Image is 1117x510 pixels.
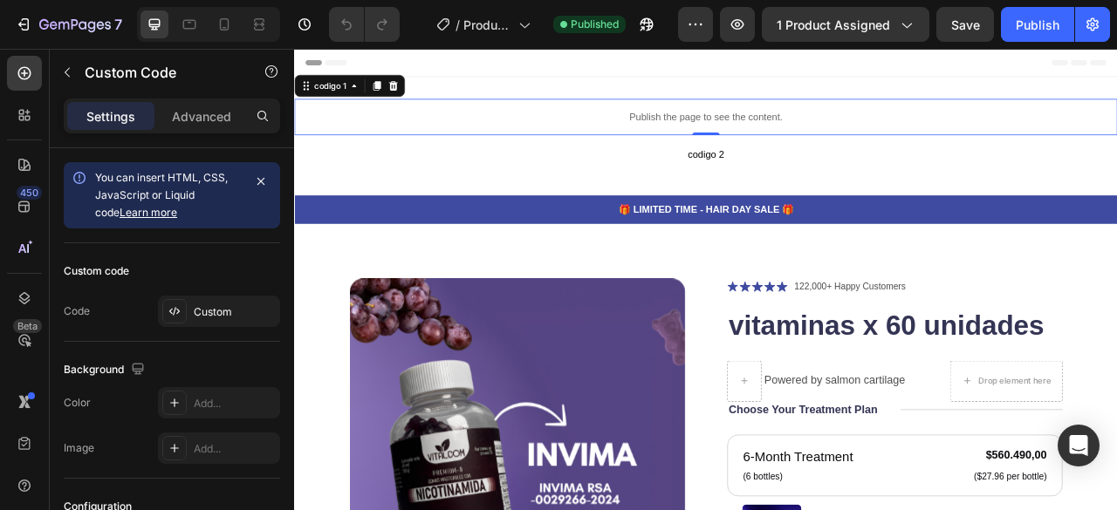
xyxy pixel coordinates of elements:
div: Undo/Redo [329,7,400,42]
p: Custom Code [85,62,233,83]
span: You can insert HTML, CSS, JavaScript or Liquid code [95,171,228,219]
div: Open Intercom Messenger [1058,425,1100,466]
span: / [456,16,460,34]
div: Background [64,358,148,382]
span: 1 product assigned [777,16,890,34]
span: Product Page - [DATE] 12:09:11 [463,16,511,34]
div: Beta [13,319,42,333]
div: Add... [194,396,276,411]
button: Save [936,7,994,42]
div: Publish [1016,16,1059,34]
div: Custom [194,304,276,320]
h1: vitaminas x 60 unidades [551,327,977,376]
div: Color [64,395,91,411]
p: 122,000+ Happy Customers [636,294,778,311]
span: Save [951,17,980,32]
p: 7 [114,14,122,35]
div: Drop element here [870,416,963,430]
button: 1 product assigned [762,7,929,42]
p: 🎁 LIMITED TIME - HAIR DAY SALE 🎁 [2,195,1045,214]
div: Code [64,303,90,319]
p: Settings [86,107,135,126]
span: Published [571,17,619,32]
button: Publish [1001,7,1074,42]
div: Custom code [64,263,129,279]
div: 450 [17,186,42,200]
p: Powered by salmon cartilage [598,413,777,432]
button: 7 [7,7,130,42]
div: Image [64,440,94,456]
p: Choose Your Treatment Plan [552,451,742,469]
a: Learn more [120,206,177,219]
p: Advanced [172,107,231,126]
div: Add... [194,441,276,457]
iframe: Design area [294,49,1117,510]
